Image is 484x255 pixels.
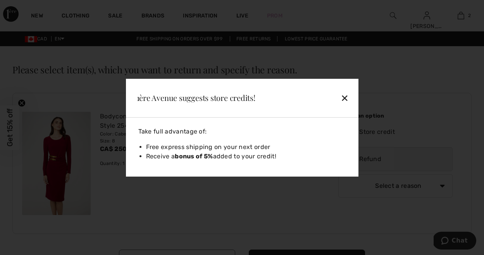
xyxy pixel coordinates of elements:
[135,127,349,136] div: Take full advantage of:
[137,94,293,102] h3: 1ère Avenue suggests store credits!
[302,90,352,106] div: ✕
[146,152,349,161] li: Receive a added to your credit!
[18,5,34,12] span: Chat
[175,153,213,160] strong: bonus of 5%
[146,142,349,152] li: Free express shipping on your next order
